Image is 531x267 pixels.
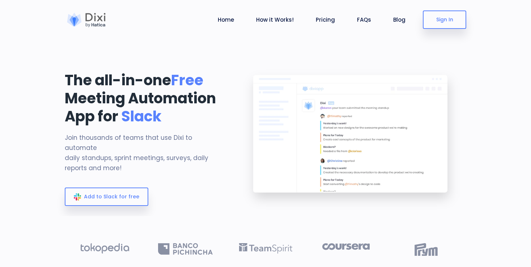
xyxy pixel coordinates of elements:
[423,10,466,29] a: Sign In
[65,133,226,173] p: Join thousands of teams that use Dixi to automate daily standups, sprint meetings, surveys, daily...
[390,16,408,24] a: Blog
[84,193,139,200] span: Add to Slack for free
[171,70,203,90] span: Free
[313,16,338,24] a: Pricing
[215,16,237,24] a: Home
[121,106,161,126] span: Slack
[354,16,374,24] a: FAQs
[65,71,226,125] h1: The all-in-one Meeting Automation App for
[237,63,466,216] img: landing-banner
[74,193,81,201] img: slack_icon_color.svg
[253,16,297,24] a: How it Works!
[65,188,148,206] a: Add to Slack for free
